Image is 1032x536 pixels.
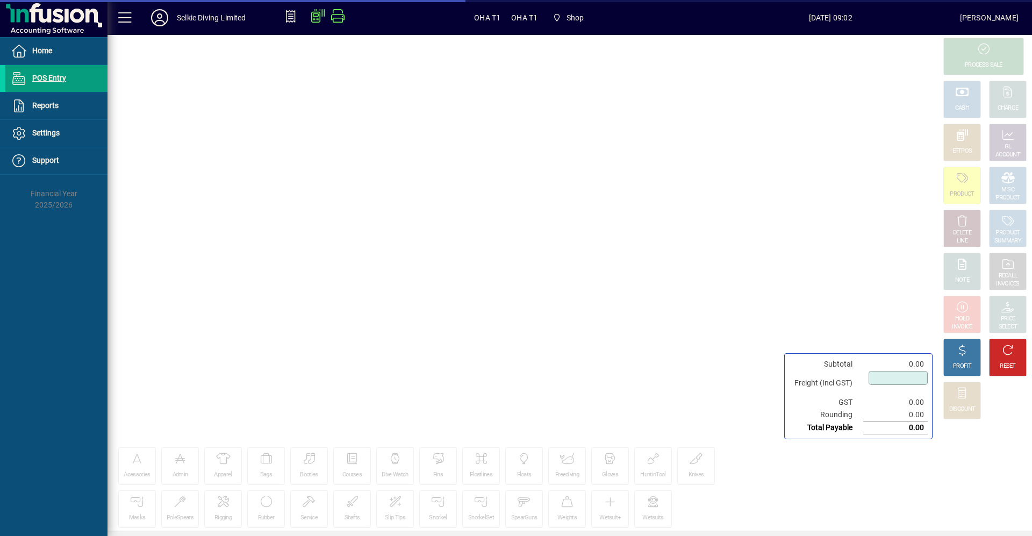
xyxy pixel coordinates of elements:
[955,315,969,323] div: HOLD
[1001,186,1014,194] div: MISC
[999,272,1017,280] div: RECALL
[32,101,59,110] span: Reports
[995,151,1020,159] div: ACCOUNT
[952,147,972,155] div: EFTPOS
[640,471,665,479] div: HuntinTool
[32,128,60,137] span: Settings
[960,9,1019,26] div: [PERSON_NAME]
[555,471,579,479] div: Freediving
[701,9,960,26] span: [DATE] 09:02
[1000,362,1016,370] div: RESET
[994,237,1021,245] div: SUMMARY
[511,9,537,26] span: OHA T1
[258,514,275,522] div: Rubber
[863,409,928,421] td: 0.00
[214,471,232,479] div: Apparel
[789,370,863,396] td: Freight (Incl GST)
[468,514,494,522] div: SnorkelSet
[955,104,969,112] div: CASH
[863,358,928,370] td: 0.00
[382,471,408,479] div: Dive Watch
[950,190,974,198] div: PRODUCT
[557,514,577,522] div: Weights
[689,471,704,479] div: Knives
[957,237,967,245] div: LINE
[965,61,1002,69] div: PROCESS SALE
[5,38,107,65] a: Home
[260,471,272,479] div: Bags
[1001,315,1015,323] div: PRICE
[300,471,318,479] div: Booties
[5,147,107,174] a: Support
[789,421,863,434] td: Total Payable
[789,396,863,409] td: GST
[998,104,1019,112] div: CHARGE
[470,471,492,479] div: Floatlines
[517,471,532,479] div: Floats
[1005,143,1012,151] div: GL
[995,194,1020,202] div: PRODUCT
[548,8,588,27] span: Shop
[999,323,1017,331] div: SELECT
[789,409,863,421] td: Rounding
[995,229,1020,237] div: PRODUCT
[124,471,150,479] div: Acessories
[177,9,246,26] div: Selkie Diving Limited
[863,421,928,434] td: 0.00
[385,514,405,522] div: Slip Tips
[599,514,620,522] div: Wetsuit+
[511,514,537,522] div: SpearGuns
[32,46,52,55] span: Home
[474,9,500,26] span: OHA T1
[129,514,146,522] div: Masks
[953,362,971,370] div: PROFIT
[167,514,193,522] div: PoleSpears
[342,471,362,479] div: Courses
[300,514,318,522] div: Service
[173,471,188,479] div: Admin
[863,396,928,409] td: 0.00
[567,9,584,26] span: Shop
[214,514,232,522] div: Rigging
[32,156,59,165] span: Support
[5,92,107,119] a: Reports
[642,514,663,522] div: Wetsuits
[952,323,972,331] div: INVOICE
[789,358,863,370] td: Subtotal
[953,229,971,237] div: DELETE
[32,74,66,82] span: POS Entry
[996,280,1019,288] div: INVOICES
[142,8,177,27] button: Profile
[949,405,975,413] div: DISCOUNT
[429,514,447,522] div: Snorkel
[602,471,618,479] div: Gloves
[433,471,443,479] div: Fins
[345,514,360,522] div: Shafts
[5,120,107,147] a: Settings
[955,276,969,284] div: NOTE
